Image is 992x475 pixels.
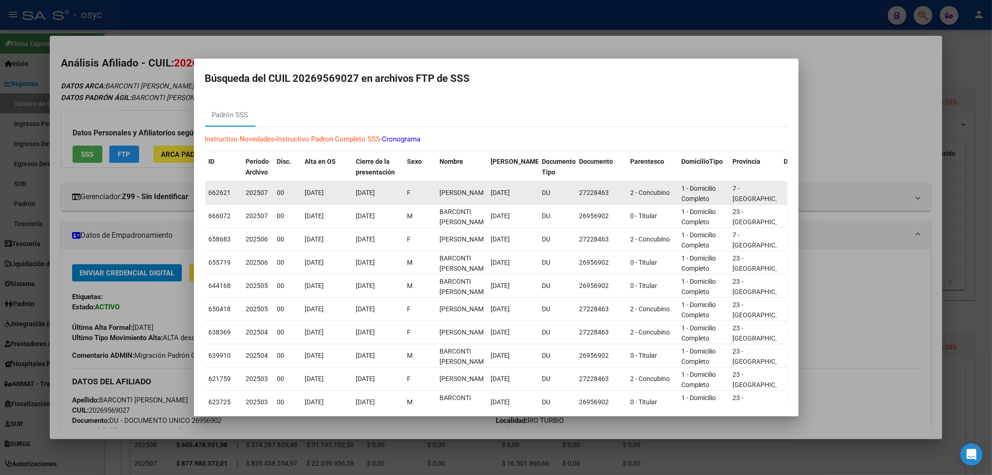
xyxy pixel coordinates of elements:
div: DU [542,211,572,221]
span: F [407,235,411,243]
div: 00 [277,211,298,221]
span: F [407,305,411,313]
datatable-header-cell: Documento Tipo [539,152,576,182]
p: - - [205,134,787,145]
div: DU [542,234,572,245]
datatable-header-cell: Período Archivo [242,152,273,182]
span: 202504 [246,352,268,359]
span: 623725 [209,398,231,406]
span: 7 - [GEOGRAPHIC_DATA] [733,185,796,203]
span: [DATE] [305,189,324,196]
span: [DATE] [356,398,375,406]
span: [DATE] [356,375,375,382]
span: 23 - [GEOGRAPHIC_DATA][PERSON_NAME] [733,278,796,307]
span: [DATE] [491,398,510,406]
div: 26956902 [579,397,623,408]
span: 644168 [209,282,231,289]
span: [DATE] [491,282,510,289]
span: [DATE] [305,212,324,220]
datatable-header-cell: Disc. [273,152,301,182]
span: [DATE] [491,375,510,382]
span: DomicilioTipo [682,158,723,165]
span: 202507 [246,189,268,196]
span: [DATE] [491,305,510,313]
span: 23 - [GEOGRAPHIC_DATA][PERSON_NAME] [733,254,796,283]
span: 0 - Titular [631,212,658,220]
span: [DATE] [305,375,324,382]
span: BARCONTI CARLOS OMAR [440,254,490,273]
span: M [407,212,413,220]
span: M [407,352,413,359]
span: Alta en OS [305,158,336,165]
datatable-header-cell: Cierre de la presentación [353,152,404,182]
a: Cronograma [382,135,421,143]
div: DU [542,397,572,408]
span: [DATE] [356,235,375,243]
div: 00 [277,374,298,384]
span: [DATE] [491,328,510,336]
span: 202503 [246,375,268,382]
div: 00 [277,350,298,361]
div: 26956902 [579,350,623,361]
span: 202503 [246,398,268,406]
span: Sexo [407,158,422,165]
datatable-header-cell: Sexo [404,152,436,182]
span: 658683 [209,235,231,243]
span: 638369 [209,328,231,336]
span: Período Archivo [246,158,269,176]
span: 202507 [246,212,268,220]
div: Open Intercom Messenger [960,443,983,466]
span: 23 - [GEOGRAPHIC_DATA][PERSON_NAME] [733,208,796,237]
span: 2 - Concubino [631,235,670,243]
span: [DATE] [305,352,324,359]
datatable-header-cell: ID [205,152,242,182]
span: 655719 [209,259,231,266]
div: DU [542,350,572,361]
div: 27228463 [579,187,623,198]
div: 27228463 [579,374,623,384]
span: 0 - Titular [631,352,658,359]
div: 00 [277,257,298,268]
span: 202505 [246,305,268,313]
span: [DATE] [491,189,510,196]
div: 27228463 [579,327,623,338]
span: 202505 [246,282,268,289]
a: Instructivo Novedades [205,135,275,143]
div: 00 [277,327,298,338]
span: BARCONTI CARLOS OMAR [440,348,490,366]
datatable-header-cell: Departamento [780,152,832,182]
span: 1 - Domicilio Completo [682,231,716,249]
span: BARCONTI CARLOS OMAR [440,394,490,412]
span: 23 - [GEOGRAPHIC_DATA][PERSON_NAME] [733,348,796,376]
span: 0 - Titular [631,398,658,406]
span: 7 - [GEOGRAPHIC_DATA] [733,231,796,249]
div: 00 [277,397,298,408]
span: M [407,282,413,289]
span: VENTURA [440,235,490,243]
a: Instructivo Padron Completo SSS [277,135,380,143]
div: 27228463 [579,304,623,314]
div: 00 [277,304,298,314]
datatable-header-cell: DomicilioTipo [678,152,729,182]
span: Documento Tipo [542,158,576,176]
div: DU [542,327,572,338]
span: 1 - Domicilio Completo [682,301,716,319]
span: ID [209,158,215,165]
div: Padrón SSS [212,110,248,120]
span: 0 - Titular [631,259,658,266]
datatable-header-cell: Fecha Nac. [487,152,539,182]
div: DU [542,257,572,268]
span: 639910 [209,352,231,359]
div: DU [542,374,572,384]
span: 2 - Concubino [631,189,670,196]
span: BARCONTI CARLOS OMAR [440,208,490,226]
span: [DATE] [356,259,375,266]
span: 2 - Concubino [631,328,670,336]
div: DU [542,187,572,198]
div: 00 [277,234,298,245]
span: F [407,189,411,196]
div: 26956902 [579,281,623,291]
span: [DATE] [491,259,510,266]
div: 27228463 [579,234,623,245]
span: VENTURA [440,305,490,313]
